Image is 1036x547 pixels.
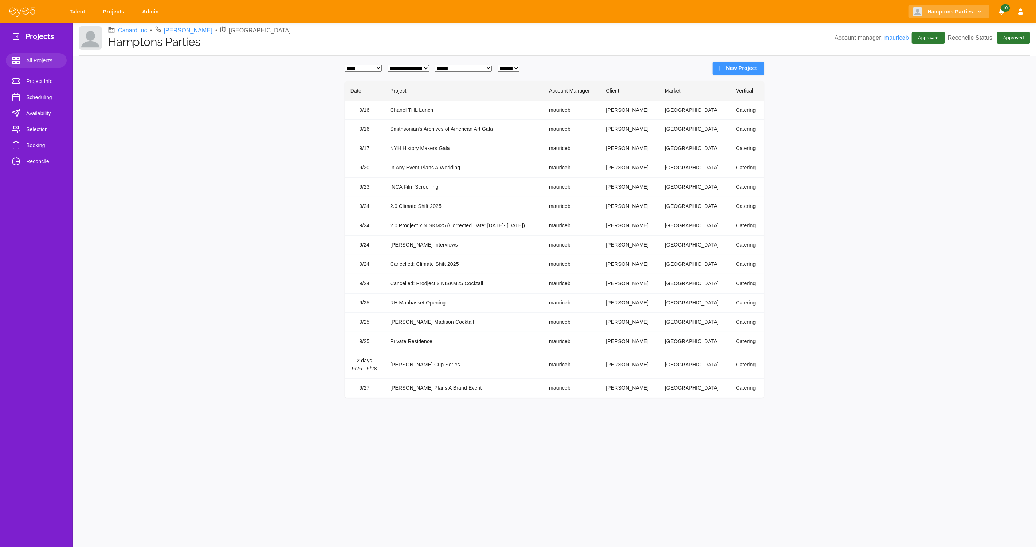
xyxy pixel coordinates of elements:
[659,332,730,351] td: [GEOGRAPHIC_DATA]
[1001,4,1010,12] span: 10
[730,178,764,197] td: Catering
[835,34,909,42] p: Account manager:
[600,351,659,379] td: [PERSON_NAME]
[730,236,764,255] td: Catering
[350,241,378,249] div: 9/24
[543,379,600,398] td: mauriceb
[600,274,659,294] td: [PERSON_NAME]
[543,236,600,255] td: mauriceb
[600,255,659,274] td: [PERSON_NAME]
[350,338,378,346] div: 9/25
[914,34,943,42] span: Approved
[600,332,659,351] td: [PERSON_NAME]
[948,32,1030,44] p: Reconcile Status:
[600,197,659,216] td: [PERSON_NAME]
[543,120,600,139] td: mauriceb
[543,313,600,332] td: mauriceb
[6,90,67,105] a: Scheduling
[350,222,378,230] div: 9/24
[6,138,67,153] a: Booking
[913,7,922,16] img: Client logo
[26,125,61,134] span: Selection
[137,5,166,19] a: Admin
[730,379,764,398] td: Catering
[600,236,659,255] td: [PERSON_NAME]
[384,178,543,197] td: INCA Film Screening
[659,313,730,332] td: [GEOGRAPHIC_DATA]
[730,255,764,274] td: Catering
[999,34,1028,42] span: Approved
[659,236,730,255] td: [GEOGRAPHIC_DATA]
[730,120,764,139] td: Catering
[884,35,909,41] a: mauriceb
[25,32,54,43] h3: Projects
[350,384,378,392] div: 9/27
[600,139,659,158] td: [PERSON_NAME]
[26,56,61,65] span: All Projects
[543,294,600,313] td: mauriceb
[79,26,102,50] img: Client logo
[600,81,659,101] th: Client
[730,274,764,294] td: Catering
[730,139,764,158] td: Catering
[543,332,600,351] td: mauriceb
[995,5,1008,19] button: Notifications
[384,81,543,101] th: Project
[543,139,600,158] td: mauriceb
[659,120,730,139] td: [GEOGRAPHIC_DATA]
[150,26,152,35] li: •
[730,294,764,313] td: Catering
[65,5,93,19] a: Talent
[350,299,378,307] div: 9/25
[350,357,378,365] div: 2 days
[26,141,61,150] span: Booking
[909,5,989,19] button: Hamptons Parties
[730,351,764,379] td: Catering
[350,106,378,114] div: 9/16
[730,332,764,351] td: Catering
[384,255,543,274] td: Cancelled: Climate Shift 2025
[600,178,659,197] td: [PERSON_NAME]
[600,120,659,139] td: [PERSON_NAME]
[6,122,67,137] a: Selection
[26,93,61,102] span: Scheduling
[543,255,600,274] td: mauriceb
[659,178,730,197] td: [GEOGRAPHIC_DATA]
[730,101,764,120] td: Catering
[384,216,543,236] td: 2.0 Prodject x NISKM25 (Corrected Date: [DATE]- [DATE])
[345,81,384,101] th: Date
[384,158,543,178] td: In Any Event Plans A Wedding
[543,197,600,216] td: mauriceb
[543,216,600,236] td: mauriceb
[600,216,659,236] td: [PERSON_NAME]
[384,101,543,120] td: Chanel THL Lunch
[659,197,730,216] td: [GEOGRAPHIC_DATA]
[118,26,147,35] a: Canard Inc
[659,81,730,101] th: Market
[164,26,213,35] a: [PERSON_NAME]
[108,35,835,49] h1: Hamptons Parties
[543,101,600,120] td: mauriceb
[659,294,730,313] td: [GEOGRAPHIC_DATA]
[26,109,61,118] span: Availability
[98,5,132,19] a: Projects
[9,7,36,17] img: eye5
[659,274,730,294] td: [GEOGRAPHIC_DATA]
[600,294,659,313] td: [PERSON_NAME]
[350,365,378,373] div: 9/26 - 9/28
[659,379,730,398] td: [GEOGRAPHIC_DATA]
[543,81,600,101] th: Account Manager
[6,53,67,68] a: All Projects
[384,197,543,216] td: 2.0 Climate Shift 2025
[384,236,543,255] td: [PERSON_NAME] Interviews
[215,26,217,35] li: •
[350,260,378,268] div: 9/24
[6,74,67,88] a: Project Info
[600,313,659,332] td: [PERSON_NAME]
[659,255,730,274] td: [GEOGRAPHIC_DATA]
[350,164,378,172] div: 9/20
[730,216,764,236] td: Catering
[6,154,67,169] a: Reconcile
[659,216,730,236] td: [GEOGRAPHIC_DATA]
[350,145,378,153] div: 9/17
